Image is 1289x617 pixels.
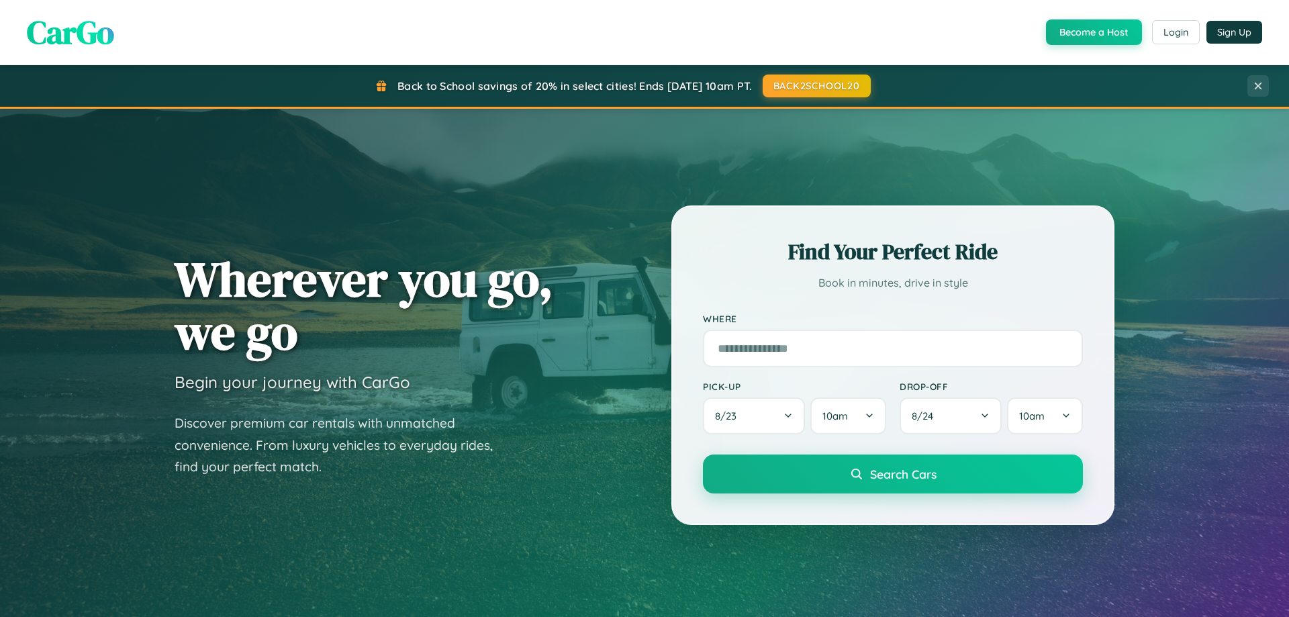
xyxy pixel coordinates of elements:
button: 8/24 [900,397,1002,434]
label: Pick-up [703,381,886,392]
h1: Wherever you go, we go [175,252,553,359]
button: 10am [810,397,886,434]
span: 8 / 24 [912,410,940,422]
button: Search Cars [703,455,1083,493]
span: Search Cars [870,467,937,481]
button: Login [1152,20,1200,44]
button: 10am [1007,397,1083,434]
button: 8/23 [703,397,805,434]
h3: Begin your journey with CarGo [175,372,410,392]
span: 10am [1019,410,1045,422]
p: Book in minutes, drive in style [703,273,1083,293]
span: 8 / 23 [715,410,743,422]
button: Become a Host [1046,19,1142,45]
h2: Find Your Perfect Ride [703,237,1083,267]
button: BACK2SCHOOL20 [763,75,871,97]
span: CarGo [27,10,114,54]
button: Sign Up [1206,21,1262,44]
span: 10am [822,410,848,422]
label: Where [703,313,1083,324]
label: Drop-off [900,381,1083,392]
span: Back to School savings of 20% in select cities! Ends [DATE] 10am PT. [397,79,752,93]
p: Discover premium car rentals with unmatched convenience. From luxury vehicles to everyday rides, ... [175,412,510,478]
